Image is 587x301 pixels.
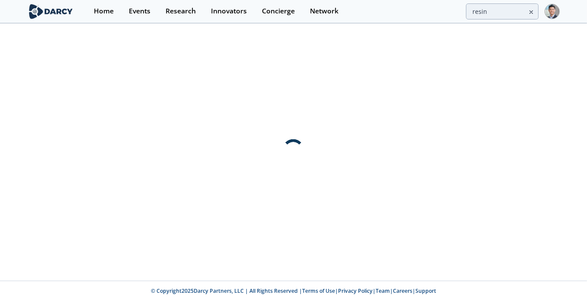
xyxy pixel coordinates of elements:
div: Innovators [211,8,247,15]
div: Network [310,8,338,15]
a: Privacy Policy [338,287,373,295]
div: Research [166,8,196,15]
div: Home [94,8,114,15]
a: Support [415,287,436,295]
a: Team [376,287,390,295]
p: © Copyright 2025 Darcy Partners, LLC | All Rights Reserved | | | | | [29,287,558,295]
input: Advanced Search [466,3,539,19]
a: Careers [393,287,412,295]
a: Terms of Use [302,287,335,295]
div: Events [129,8,150,15]
img: Profile [545,4,560,19]
img: logo-wide.svg [27,4,74,19]
div: Concierge [262,8,295,15]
